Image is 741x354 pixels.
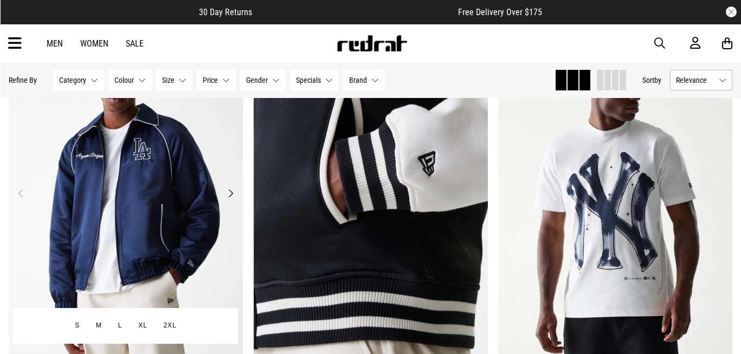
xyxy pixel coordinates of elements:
span: Colour [114,76,134,84]
button: M [88,316,110,336]
span: Size [162,76,175,84]
a: Men [47,38,63,49]
button: Sortby [642,74,661,87]
span: Category [59,76,86,84]
button: Price [197,70,236,90]
span: Specials [296,76,321,84]
button: L [110,316,130,336]
span: Brand [349,76,367,84]
button: S [67,316,88,336]
button: Category [53,70,104,90]
button: XL [130,316,155,336]
span: Relevance [676,76,714,84]
span: 30 Day Returns [199,7,252,17]
span: by [654,76,661,84]
a: Sale [126,38,144,49]
button: Brand [343,70,385,90]
img: Redrat logo [336,35,408,51]
button: Next [224,187,237,200]
button: Size [156,70,192,90]
a: Women [80,38,108,49]
button: Open LiveChat chat widget [9,4,41,37]
span: Price [203,76,218,84]
button: 2XL [156,316,185,336]
iframe: Customer reviews powered by Trustpilot [274,6,436,17]
button: Relevance [670,70,732,90]
span: Gender [246,76,268,84]
button: Gender [240,70,286,90]
button: Specials [290,70,339,90]
p: Refine By [9,76,37,84]
button: Previous [14,187,28,200]
button: Colour [108,70,152,90]
span: Free Delivery Over $175 [458,7,542,17]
